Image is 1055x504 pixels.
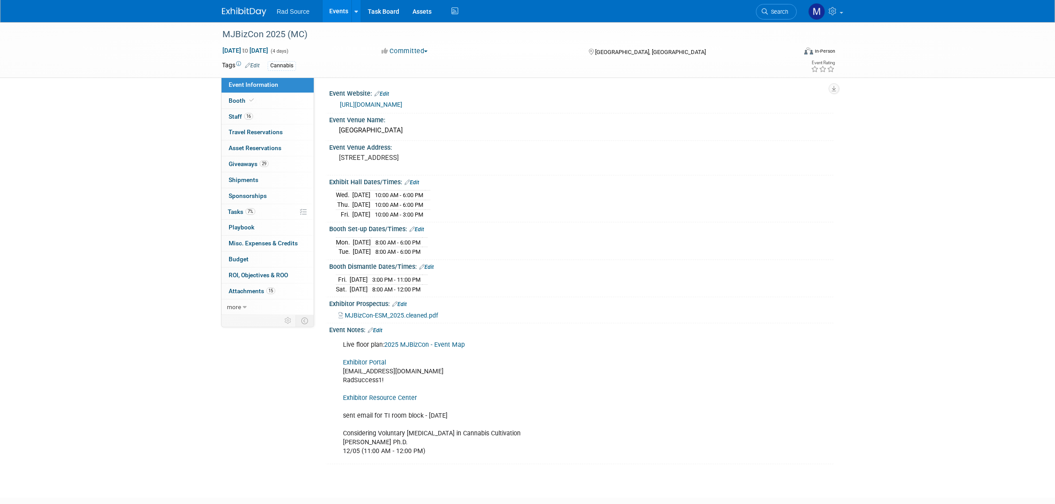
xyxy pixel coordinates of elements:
td: Tue. [336,247,353,256]
div: Live floor plan: [EMAIL_ADDRESS][DOMAIN_NAME] RadSuccess1! sent email for TI room block - [DATE] ... [337,336,736,461]
span: to [241,47,249,54]
a: Giveaways29 [222,156,314,172]
span: ROI, Objectives & ROO [229,271,288,279]
td: Thu. [336,200,352,210]
span: Asset Reservations [229,144,281,151]
span: 7% [245,208,255,215]
span: 16 [244,113,253,120]
div: Event Rating [811,61,835,65]
span: Budget [229,256,249,263]
a: Edit [405,179,419,186]
img: Format-Inperson.png [804,47,813,54]
div: Cannabis [268,61,296,70]
td: Wed. [336,190,352,200]
a: MJBizCon-ESM_2025.cleaned.pdf [339,312,438,319]
span: Sponsorships [229,192,267,199]
td: [DATE] [353,247,371,256]
td: [DATE] [352,190,370,200]
div: In-Person [814,48,835,54]
span: Travel Reservations [229,128,283,136]
a: Playbook [222,220,314,235]
a: Search [756,4,797,19]
a: Shipments [222,172,314,188]
i: Booth reservation complete [249,98,254,103]
td: Mon. [336,237,353,247]
a: Edit [392,301,407,307]
div: Event Format [744,46,836,59]
a: Misc. Expenses & Credits [222,236,314,251]
td: [DATE] [350,284,368,294]
div: Booth Set-up Dates/Times: [329,222,833,234]
a: Booth [222,93,314,109]
span: 8:00 AM - 12:00 PM [372,286,420,293]
span: 10:00 AM - 6:00 PM [375,192,423,198]
span: 8:00 AM - 6:00 PM [375,248,420,255]
div: MJBizCon 2025 (MC) [219,27,783,43]
span: Rad Source [277,8,310,15]
a: Attachments15 [222,283,314,299]
img: Melissa Conboy [808,3,825,20]
td: [DATE] [352,209,370,219]
span: Shipments [229,176,258,183]
a: Budget [222,252,314,267]
td: Toggle Event Tabs [296,315,314,326]
a: ROI, Objectives & ROO [222,268,314,283]
td: Sat. [336,284,350,294]
span: MJBizCon-ESM_2025.cleaned.pdf [345,312,438,319]
span: (4 days) [270,48,288,54]
a: Edit [374,91,389,97]
a: Event Information [222,77,314,93]
img: ExhibitDay [222,8,266,16]
td: [DATE] [350,275,368,285]
a: Edit [245,62,260,69]
span: 15 [266,287,275,294]
span: 10:00 AM - 6:00 PM [375,202,423,208]
td: Tags [222,61,260,71]
span: [DATE] [DATE] [222,47,269,54]
div: Exhibit Hall Dates/Times: [329,175,833,187]
div: Event Venue Name: [329,113,833,124]
pre: [STREET_ADDRESS] [339,154,529,162]
span: Misc. Expenses & Credits [229,240,298,247]
span: Giveaways [229,160,269,167]
div: Event Notes: [329,323,833,335]
span: 3:00 PM - 11:00 PM [372,276,420,283]
td: [DATE] [352,200,370,210]
div: Booth Dismantle Dates/Times: [329,260,833,271]
span: 8:00 AM - 6:00 PM [375,239,420,246]
td: Personalize Event Tab Strip [280,315,296,326]
span: 10:00 AM - 3:00 PM [375,211,423,218]
a: Asset Reservations [222,140,314,156]
span: Tasks [228,208,255,215]
span: [GEOGRAPHIC_DATA], [GEOGRAPHIC_DATA] [595,49,706,55]
span: Booth [229,97,256,104]
a: Edit [368,327,382,333]
a: Edit [419,264,434,270]
span: Event Information [229,81,278,88]
div: Event Venue Address: [329,141,833,152]
a: more [222,299,314,315]
button: Committed [378,47,431,56]
a: 2025 MJBizCon - Event Map [384,341,465,349]
a: Sponsorships [222,188,314,204]
span: Staff [229,113,253,120]
a: Edit [409,226,424,233]
span: more [227,303,241,310]
a: Staff16 [222,109,314,124]
span: Attachments [229,287,275,295]
div: Exhibitor Prospectus: [329,297,833,309]
td: Fri. [336,275,350,285]
span: Search [768,8,788,15]
a: Exhibitor Portal [343,359,386,366]
a: Exhibitor Resource Center [343,394,417,402]
a: Tasks7% [222,204,314,220]
a: Travel Reservations [222,124,314,140]
td: [DATE] [353,237,371,247]
a: [URL][DOMAIN_NAME] [340,101,402,108]
span: Playbook [229,224,254,231]
span: 29 [260,160,269,167]
td: Fri. [336,209,352,219]
div: [GEOGRAPHIC_DATA] [336,124,827,137]
div: Event Website: [329,87,833,98]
